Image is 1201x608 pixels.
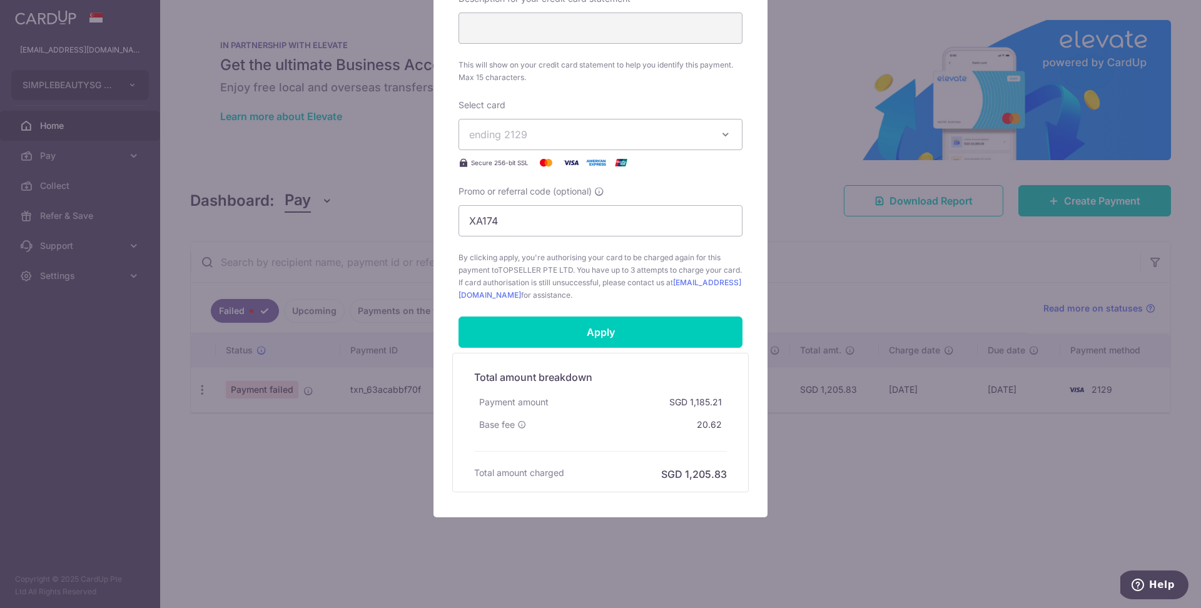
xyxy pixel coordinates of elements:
span: ending 2129 [469,128,527,141]
img: Mastercard [534,155,559,170]
span: This will show on your credit card statement to help you identify this payment. Max 15 characters. [459,59,742,84]
img: American Express [584,155,609,170]
span: Promo or referral code (optional) [459,185,592,198]
img: Visa [559,155,584,170]
h6: Total amount charged [474,467,564,479]
button: ending 2129 [459,119,742,150]
span: Base fee [479,418,515,431]
label: Select card [459,99,505,111]
div: Payment amount [474,391,554,413]
div: 20.62 [692,413,727,436]
iframe: Opens a widget where you can find more information [1120,570,1188,602]
span: Secure 256-bit SSL [471,158,529,168]
div: SGD 1,185.21 [664,391,727,413]
input: Apply [459,317,742,348]
h6: SGD 1,205.83 [661,467,727,482]
span: TOPSELLER PTE LTD [498,265,573,275]
h5: Total amount breakdown [474,370,727,385]
span: By clicking apply, you're authorising your card to be charged again for this payment to . You hav... [459,251,742,301]
img: UnionPay [609,155,634,170]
